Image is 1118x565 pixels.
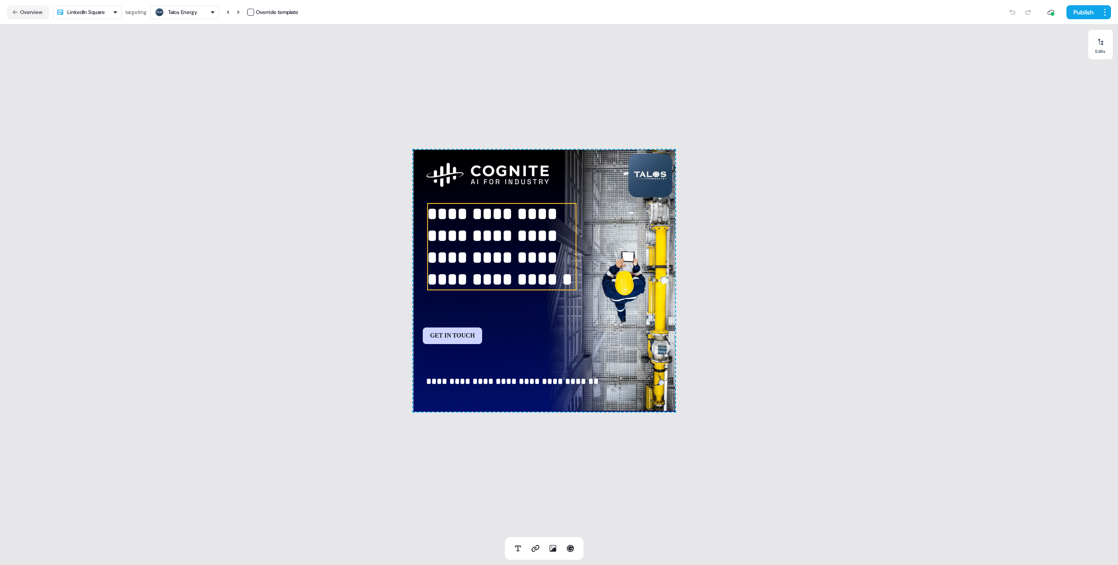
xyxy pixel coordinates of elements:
button: Overview [7,5,49,19]
div: Override template [256,8,298,17]
button: GET IN TOUCH [423,327,483,344]
div: LinkedIn Square [67,8,105,17]
button: Talos Energy [150,5,219,19]
div: targeting [125,8,147,17]
div: Talos Energy [168,8,197,17]
button: Publish [1066,5,1099,19]
button: Edits [1088,35,1113,54]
